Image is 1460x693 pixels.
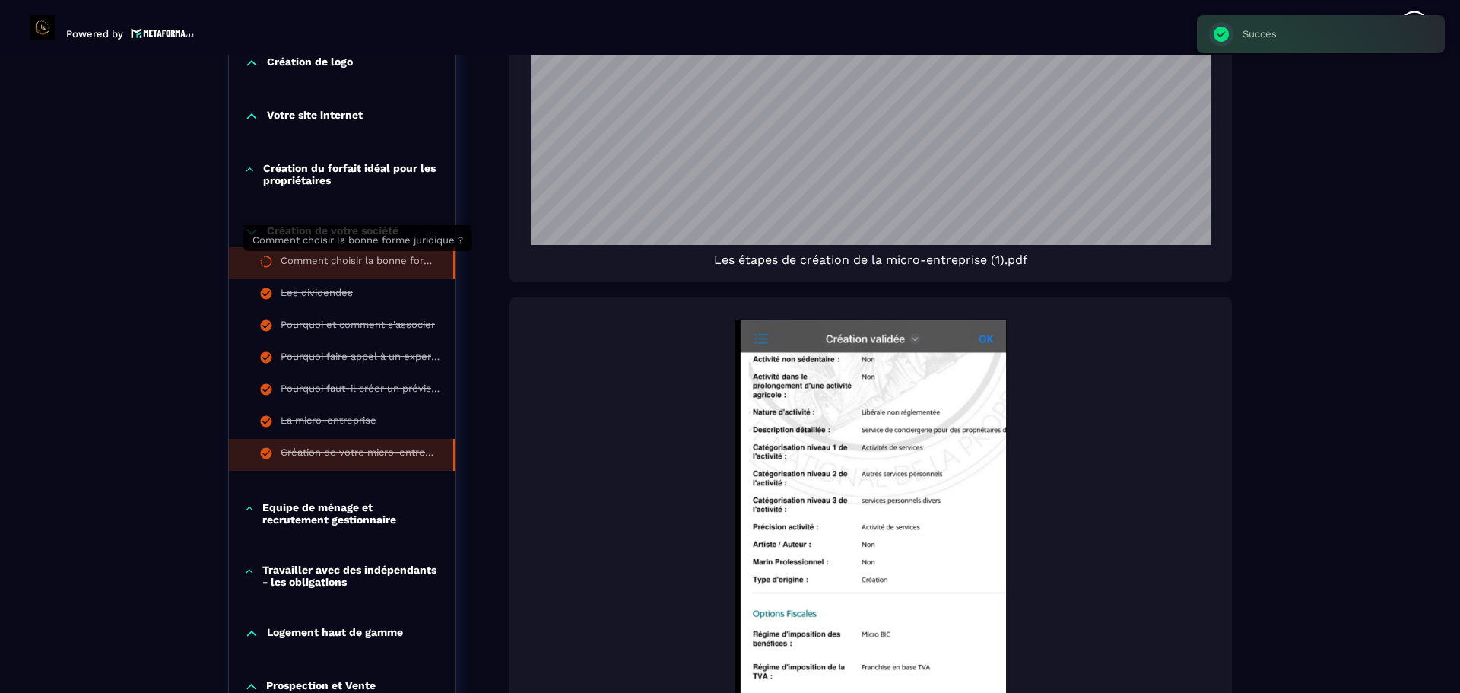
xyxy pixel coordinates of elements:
[30,15,55,40] img: logo-branding
[267,56,353,71] p: Création de logo
[131,27,195,40] img: logo
[281,319,435,335] div: Pourquoi et comment s'associer
[262,564,440,588] p: Travailler avec des indépendants - les obligations
[267,109,363,124] p: Votre site internet
[281,415,376,431] div: La micro-entreprise
[267,224,398,240] p: Création de votre société
[714,253,1027,267] span: Les étapes de création de la micro-entreprise (1).pdf
[252,234,463,246] span: Comment choisir la bonne forme juridique ?
[66,28,123,40] p: Powered by
[267,626,403,641] p: Logement haut de gamme
[281,287,353,304] div: Les dividendes
[281,447,438,463] div: Création de votre micro-entreprise
[262,501,440,526] p: Equipe de ménage et recrutement gestionnaire
[281,351,440,367] div: Pourquoi faire appel à un expert-comptable
[263,162,440,186] p: Création du forfait idéal pour les propriétaires
[281,383,440,399] div: Pourquoi faut-il créer un prévisionnel
[281,255,438,272] div: Comment choisir la bonne forme juridique ?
